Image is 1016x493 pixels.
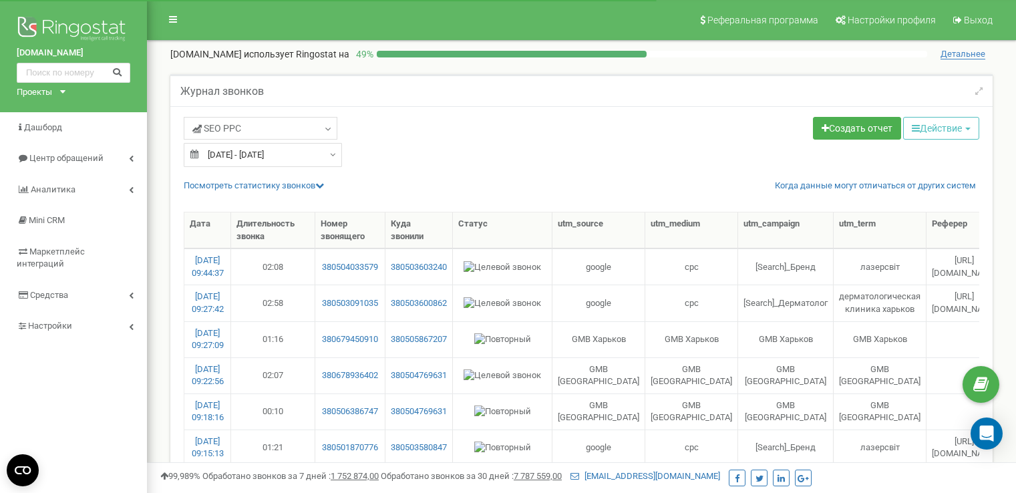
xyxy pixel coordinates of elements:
[17,86,52,99] div: Проекты
[231,212,315,249] th: Длительность звонка
[244,49,349,59] span: использует Ringostat на
[738,212,834,249] th: utm_campaign
[184,117,337,140] a: SЕО PPС
[926,212,1003,249] th: Реферер
[391,261,447,274] a: 380503603240
[464,297,541,310] img: Целевой звонок
[645,285,738,321] td: cpc
[552,430,645,466] td: google
[645,321,738,357] td: GMB Харьков
[464,369,541,382] img: Целевой звонок
[514,471,562,481] u: 7 787 559,00
[180,86,264,98] h5: Журнал звонков
[391,297,447,310] a: 380503600862
[30,290,68,300] span: Средства
[570,471,720,481] a: [EMAIL_ADDRESS][DOMAIN_NAME]
[391,405,447,418] a: 380504769631
[192,291,224,314] a: [DATE] 09:27:42
[17,63,130,83] input: Поиск по номеру
[738,430,834,466] td: [Search]_Бренд
[813,117,901,140] a: Создать отчет
[391,369,447,382] a: 380504769631
[160,471,200,481] span: 99,989%
[321,369,379,382] a: 380678936402
[29,153,104,163] span: Центр обращений
[932,255,997,278] span: [URL][DOMAIN_NAME]
[31,184,75,194] span: Аналитика
[184,180,324,190] a: Посмотреть cтатистику звонков
[834,357,926,393] td: GMB [GEOGRAPHIC_DATA]
[552,393,645,430] td: GMB [GEOGRAPHIC_DATA]
[29,215,65,225] span: Mini CRM
[321,405,379,418] a: 380506386747
[932,436,997,459] span: [URL][DOMAIN_NAME]
[231,285,315,321] td: 02:58
[834,285,926,321] td: дерматологическая клиника харьков
[17,13,130,47] img: Ringostat logo
[738,393,834,430] td: GMB [GEOGRAPHIC_DATA]
[17,246,85,269] span: Маркетплейс интеграций
[192,364,224,387] a: [DATE] 09:22:56
[192,255,224,278] a: [DATE] 09:44:37
[321,442,379,454] a: 380501870776
[170,47,349,61] p: [DOMAIN_NAME]
[834,321,926,357] td: GMB Харьков
[231,430,315,466] td: 01:21
[474,442,531,454] img: Повторный
[645,212,738,249] th: utm_medium
[941,49,985,59] span: Детальнее
[645,357,738,393] td: GMB [GEOGRAPHIC_DATA]
[552,285,645,321] td: google
[453,212,552,249] th: Статус
[707,15,818,25] span: Реферальная программа
[738,357,834,393] td: GMB [GEOGRAPHIC_DATA]
[834,249,926,285] td: лазерсвіт
[231,249,315,285] td: 02:08
[738,321,834,357] td: GMB Харьков
[474,333,531,346] img: Повторный
[903,117,979,140] button: Действие
[645,393,738,430] td: GMB [GEOGRAPHIC_DATA]
[192,400,224,423] a: [DATE] 09:18:16
[7,454,39,486] button: Open CMP widget
[231,357,315,393] td: 02:07
[474,405,531,418] img: Повторный
[552,321,645,357] td: GMB Харьков
[192,328,224,351] a: [DATE] 09:27:09
[738,285,834,321] td: [Search]_Дерматолог
[184,212,231,249] th: Дата
[321,261,379,274] a: 380504033579
[645,430,738,466] td: cpc
[17,47,130,59] a: [DOMAIN_NAME]
[932,291,997,314] span: [URL][DOMAIN_NAME]
[349,47,377,61] p: 49 %
[834,430,926,466] td: лазерсвіт
[321,297,379,310] a: 380503091035
[391,333,447,346] a: 380505867207
[848,15,936,25] span: Настройки профиля
[385,212,453,249] th: Куда звонили
[645,249,738,285] td: cpc
[552,249,645,285] td: google
[738,249,834,285] td: [Search]_Бренд
[192,122,241,135] span: SЕО PPС
[381,471,562,481] span: Обработано звонков за 30 дней :
[834,393,926,430] td: GMB [GEOGRAPHIC_DATA]
[231,393,315,430] td: 00:10
[321,333,379,346] a: 380679450910
[834,212,926,249] th: utm_term
[971,418,1003,450] div: Open Intercom Messenger
[24,122,62,132] span: Дашборд
[231,321,315,357] td: 01:16
[28,321,72,331] span: Настройки
[464,261,541,274] img: Целевой звонок
[192,436,224,459] a: [DATE] 09:15:13
[391,442,447,454] a: 380503580847
[552,212,645,249] th: utm_source
[315,212,385,249] th: Номер звонящего
[331,471,379,481] u: 1 752 874,00
[552,357,645,393] td: GMB [GEOGRAPHIC_DATA]
[964,15,993,25] span: Выход
[775,180,976,192] a: Когда данные могут отличаться от других систем
[202,471,379,481] span: Обработано звонков за 7 дней :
